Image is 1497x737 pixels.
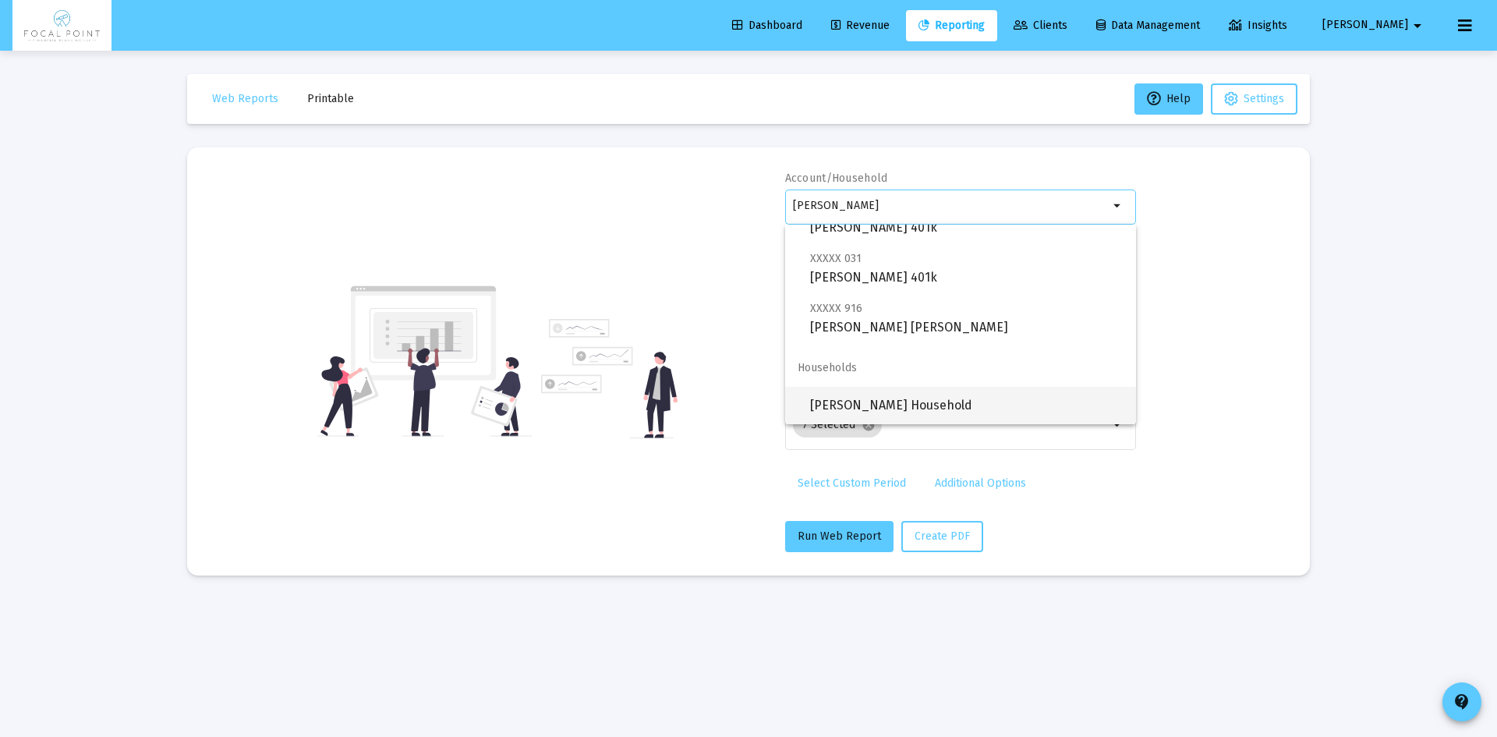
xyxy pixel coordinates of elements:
button: Web Reports [200,83,291,115]
mat-icon: arrow_drop_down [1109,197,1127,215]
span: [PERSON_NAME] Household [810,387,1124,424]
a: Dashboard [720,10,815,41]
span: [PERSON_NAME] [PERSON_NAME] [810,299,1124,337]
span: Data Management [1096,19,1200,32]
button: Settings [1211,83,1297,115]
a: Reporting [906,10,997,41]
mat-icon: arrow_drop_down [1109,416,1127,434]
span: Additional Options [935,477,1026,490]
span: Run Web Report [798,530,881,543]
img: reporting-alt [541,319,678,438]
span: Clients [1014,19,1067,32]
span: [PERSON_NAME] [1322,19,1408,32]
label: Account/Household [785,172,888,185]
mat-chip-list: Selection [793,409,1109,441]
span: Dashboard [732,19,802,32]
a: Insights [1216,10,1300,41]
img: Dashboard [24,10,100,41]
button: Printable [295,83,366,115]
span: Printable [307,92,354,105]
span: Settings [1244,92,1284,105]
mat-icon: cancel [862,418,876,432]
span: Insights [1229,19,1287,32]
span: Create PDF [915,530,970,543]
button: Help [1134,83,1203,115]
span: Select Custom Period [798,477,906,490]
span: Help [1147,92,1191,105]
button: Create PDF [901,521,983,552]
mat-icon: arrow_drop_down [1408,10,1427,41]
img: reporting [317,284,532,438]
span: XXXXX 031 [810,252,862,265]
span: [PERSON_NAME] 401k [810,249,1124,287]
mat-icon: contact_support [1453,693,1471,711]
span: XXXXX 916 [810,302,862,315]
mat-chip: 7 Selected [793,413,882,438]
a: Revenue [819,10,902,41]
span: Revenue [831,19,890,32]
a: Clients [1001,10,1080,41]
span: Web Reports [212,92,278,105]
span: Households [785,349,1136,387]
a: Data Management [1084,10,1212,41]
span: Reporting [918,19,985,32]
button: [PERSON_NAME] [1304,9,1446,41]
input: Search or select an account or household [793,200,1109,212]
button: Run Web Report [785,521,894,552]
